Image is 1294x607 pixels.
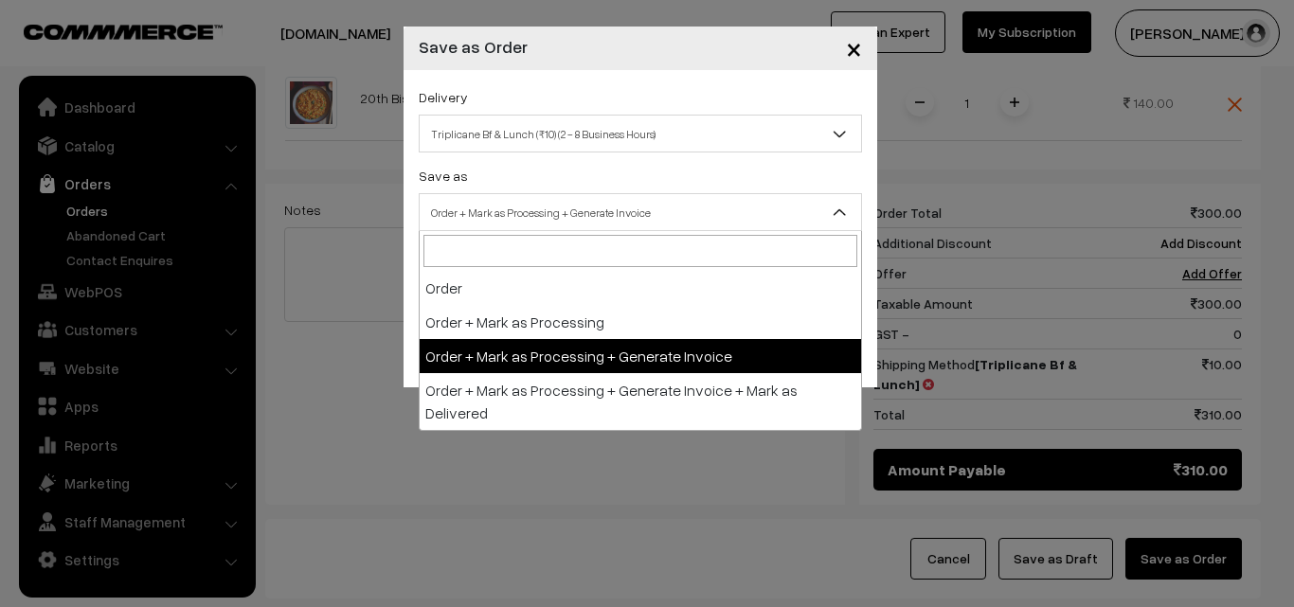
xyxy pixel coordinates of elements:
li: Order + Mark as Processing + Generate Invoice + Mark as Delivered [420,373,861,430]
li: Order + Mark as Processing [420,305,861,339]
span: Order + Mark as Processing + Generate Invoice [420,196,861,229]
h4: Save as Order [419,34,528,60]
label: Save as [419,166,468,186]
span: Triplicane Bf & Lunch (₹10) (2 - 8 Business Hours) [419,115,862,152]
label: Delivery [419,87,468,107]
span: × [846,30,862,65]
span: Triplicane Bf & Lunch (₹10) (2 - 8 Business Hours) [420,117,861,151]
li: Order + Mark as Processing + Generate Invoice [420,339,861,373]
button: Close [831,19,877,78]
li: Order [420,271,861,305]
span: Order + Mark as Processing + Generate Invoice [419,193,862,231]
